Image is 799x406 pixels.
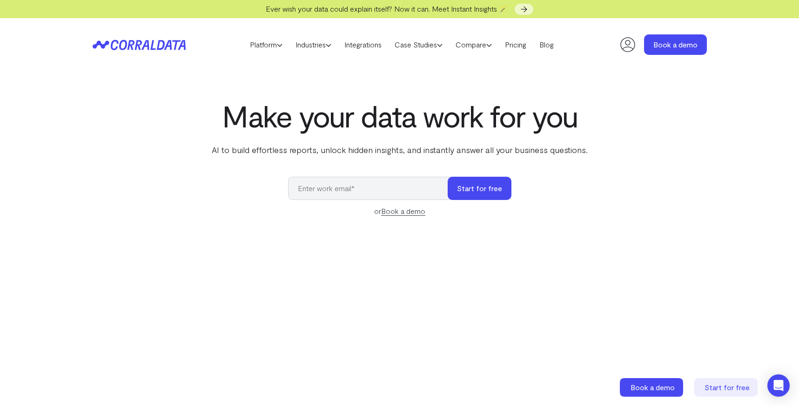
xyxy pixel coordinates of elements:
h1: Make your data work for you [210,99,590,133]
a: Book a demo [381,206,425,216]
span: Ever wish your data could explain itself? Now it can. Meet Instant Insights 🪄 [266,4,508,13]
a: Compare [449,38,498,52]
a: Blog [533,38,560,52]
a: Start for free [694,378,759,397]
div: Open Intercom Messenger [767,374,790,397]
a: Pricing [498,38,533,52]
a: Integrations [338,38,388,52]
div: or [288,206,511,217]
a: Case Studies [388,38,449,52]
a: Industries [289,38,338,52]
input: Enter work email* [288,177,457,200]
span: Book a demo [631,383,675,392]
p: AI to build effortless reports, unlock hidden insights, and instantly answer all your business qu... [210,144,590,156]
a: Book a demo [644,34,707,55]
button: Start for free [448,177,511,200]
a: Book a demo [620,378,685,397]
a: Platform [243,38,289,52]
span: Start for free [705,383,750,392]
